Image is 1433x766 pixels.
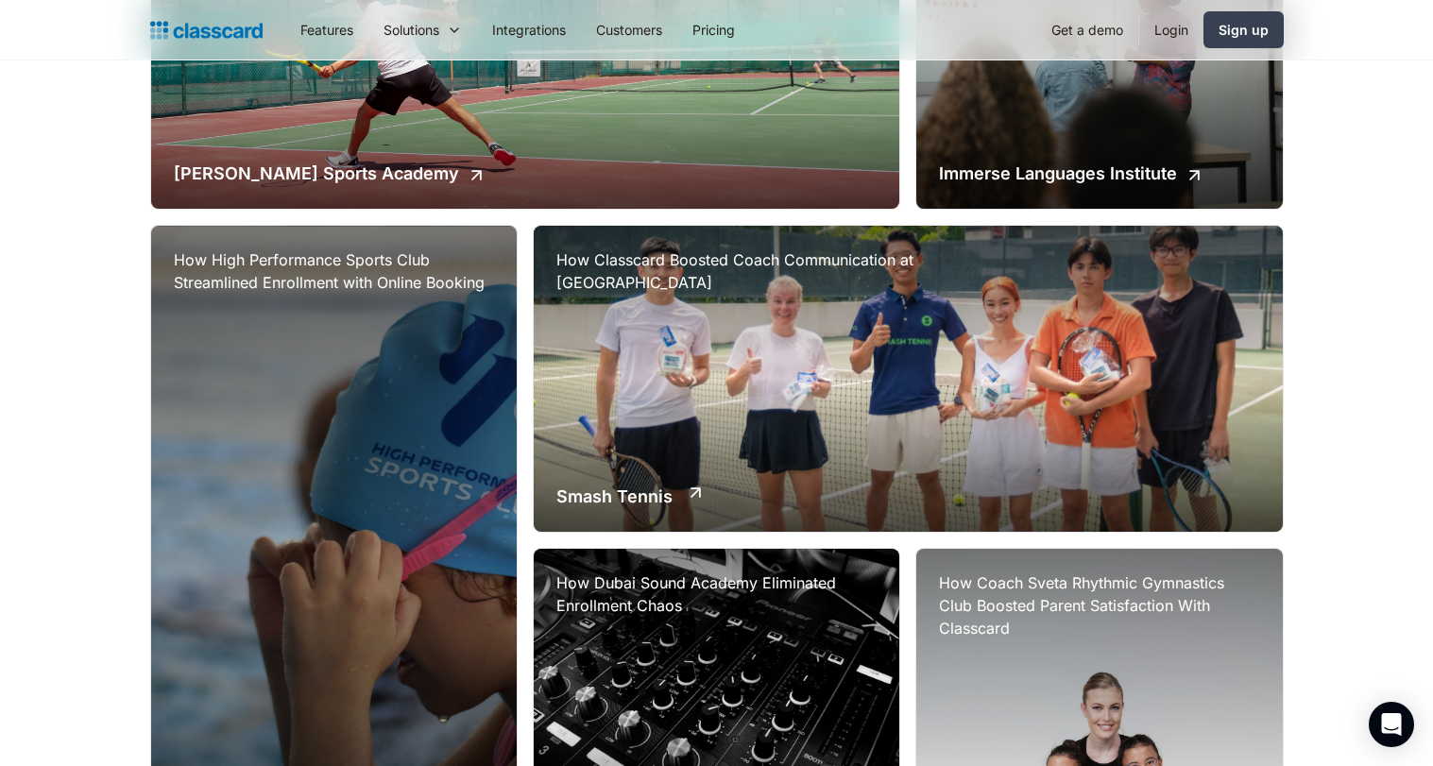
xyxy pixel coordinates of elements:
h2: Smash Tennis [556,484,673,509]
a: How Classcard Boosted Coach Communication at [GEOGRAPHIC_DATA]Smash Tennis [534,226,1283,532]
h3: How High Performance Sports Club Streamlined Enrollment with Online Booking [174,248,494,294]
h3: How Coach Sveta Rhythmic Gymnastics Club Boosted Parent Satisfaction With Classcard [939,571,1259,639]
div: Solutions [368,9,477,51]
a: Pricing [677,9,750,51]
h3: How Classcard Boosted Coach Communication at [GEOGRAPHIC_DATA] [556,248,934,294]
h3: How Dubai Sound Academy Eliminated Enrollment Chaos [556,571,877,617]
a: Customers [581,9,677,51]
div: Open Intercom Messenger [1369,702,1414,747]
div: Solutions [384,20,439,40]
div: Sign up [1219,20,1269,40]
a: Sign up [1203,11,1284,48]
h2: Immerse Languages Institute [939,161,1177,186]
a: Features [285,9,368,51]
a: Integrations [477,9,581,51]
a: Get a demo [1036,9,1138,51]
a: home [150,17,263,43]
a: Login [1139,9,1203,51]
h2: [PERSON_NAME] Sports Academy [174,161,459,186]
